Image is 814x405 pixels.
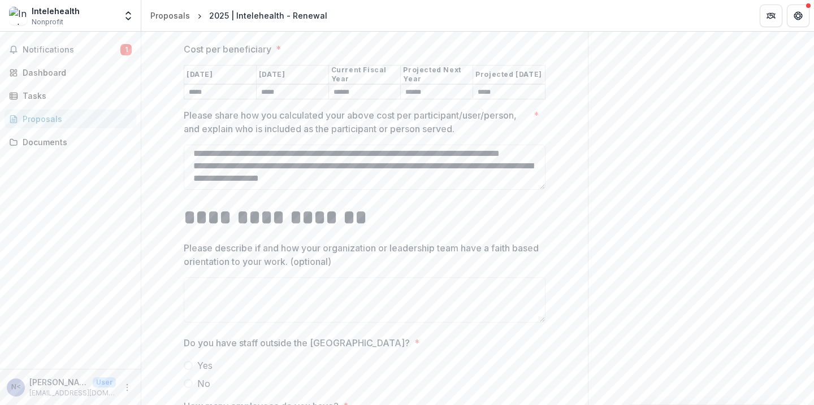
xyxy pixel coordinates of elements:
div: Intelehealth [32,5,80,17]
span: Notifications [23,45,120,55]
button: Open entity switcher [120,5,136,27]
th: [DATE] [256,65,328,84]
span: No [197,377,210,390]
a: Tasks [5,86,136,105]
button: More [120,381,134,394]
span: Nonprofit [32,17,63,27]
p: Please share how you calculated your above cost per participant/user/person, and explain who is i... [184,108,529,136]
th: Projected [DATE] [473,65,545,84]
p: Cost per beneficiary [184,42,271,56]
p: Do you have staff outside the [GEOGRAPHIC_DATA]? [184,336,410,350]
nav: breadcrumb [146,7,332,24]
div: Neha Verma <neha@intelehealth.org> [11,384,21,391]
th: Projected Next Year [401,65,473,84]
div: Dashboard [23,67,127,79]
div: Documents [23,136,127,148]
span: Yes [197,359,213,372]
div: Tasks [23,90,127,102]
button: Partners [760,5,782,27]
div: Proposals [23,113,127,125]
button: Notifications1 [5,41,136,59]
div: 2025 | Intelehealth - Renewal [209,10,327,21]
button: Get Help [787,5,809,27]
a: Documents [5,133,136,151]
span: 1 [120,44,132,55]
p: User [93,377,116,387]
a: Proposals [146,7,194,24]
div: Proposals [150,10,190,21]
p: [PERSON_NAME] <[EMAIL_ADDRESS][DOMAIN_NAME]> [29,376,88,388]
img: Intelehealth [9,7,27,25]
p: Please describe if and how your organization or leadership team have a faith based orientation to... [184,241,539,268]
th: [DATE] [184,65,257,84]
p: [EMAIL_ADDRESS][DOMAIN_NAME] [29,388,116,398]
th: Current Fiscal Year [328,65,401,84]
a: Dashboard [5,63,136,82]
a: Proposals [5,110,136,128]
